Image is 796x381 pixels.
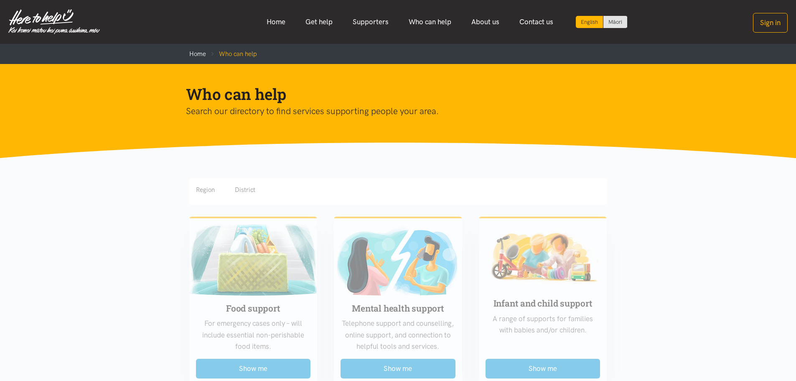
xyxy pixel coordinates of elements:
[206,49,257,59] li: Who can help
[257,13,295,31] a: Home
[399,13,461,31] a: Who can help
[295,13,343,31] a: Get help
[461,13,509,31] a: About us
[576,16,603,28] div: Current language
[235,185,255,195] div: District
[576,16,628,28] div: Language toggle
[189,50,206,58] a: Home
[196,185,215,195] div: Region
[343,13,399,31] a: Supporters
[753,13,788,33] button: Sign in
[8,9,100,34] img: Home
[603,16,627,28] a: Switch to Te Reo Māori
[509,13,563,31] a: Contact us
[186,84,597,104] h1: Who can help
[186,104,597,118] p: Search our directory to find services supporting people your area.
